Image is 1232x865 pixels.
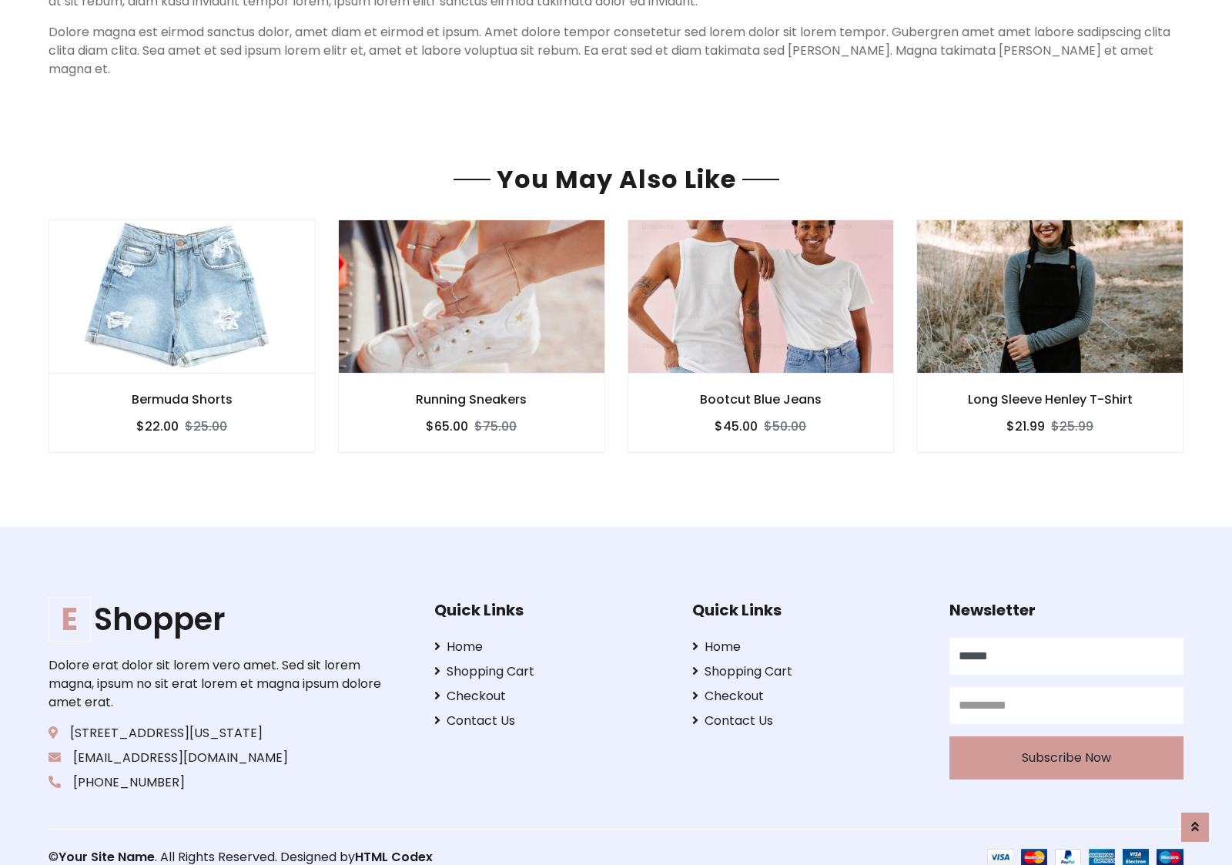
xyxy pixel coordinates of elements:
a: EShopper [49,601,386,638]
p: [STREET_ADDRESS][US_STATE] [49,724,386,743]
h6: Bootcut Blue Jeans [628,392,894,407]
h1: Shopper [49,601,386,638]
a: Contact Us [434,712,668,730]
a: Shopping Cart [434,662,668,681]
a: Long Sleeve Henley T-Shirt $21.99$25.99 [916,220,1183,453]
a: Checkout [692,687,926,706]
a: Bootcut Blue Jeans $45.00$50.00 [628,220,895,453]
p: [EMAIL_ADDRESS][DOMAIN_NAME] [49,749,386,767]
h6: $21.99 [1006,419,1045,434]
span: You May Also Like [490,162,742,196]
h6: Bermuda Shorts [49,392,315,407]
a: Shopping Cart [692,662,926,681]
p: Dolore magna est eirmod sanctus dolor, amet diam et eirmod et ipsum. Amet dolore tempor consetetu... [49,23,1183,79]
h5: Newsletter [949,601,1183,619]
h5: Quick Links [434,601,668,619]
a: Bermuda Shorts $22.00$25.00 [49,220,316,453]
h6: $45.00 [715,419,758,434]
a: Home [434,638,668,656]
del: $75.00 [474,417,517,435]
h6: $65.00 [426,419,468,434]
p: Dolore erat dolor sit lorem vero amet. Sed sit lorem magna, ipsum no sit erat lorem et magna ipsu... [49,656,386,712]
h6: Running Sneakers [339,392,604,407]
del: $25.00 [185,417,227,435]
h6: Long Sleeve Henley T-Shirt [917,392,1183,407]
a: Running Sneakers $65.00$75.00 [338,220,605,453]
del: $25.99 [1051,417,1093,435]
button: Subscribe Now [949,736,1183,780]
a: Home [692,638,926,656]
p: [PHONE_NUMBER] [49,773,386,792]
h6: $22.00 [136,419,179,434]
del: $50.00 [764,417,806,435]
a: Contact Us [692,712,926,730]
a: Checkout [434,687,668,706]
h5: Quick Links [692,601,926,619]
span: E [49,597,91,642]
